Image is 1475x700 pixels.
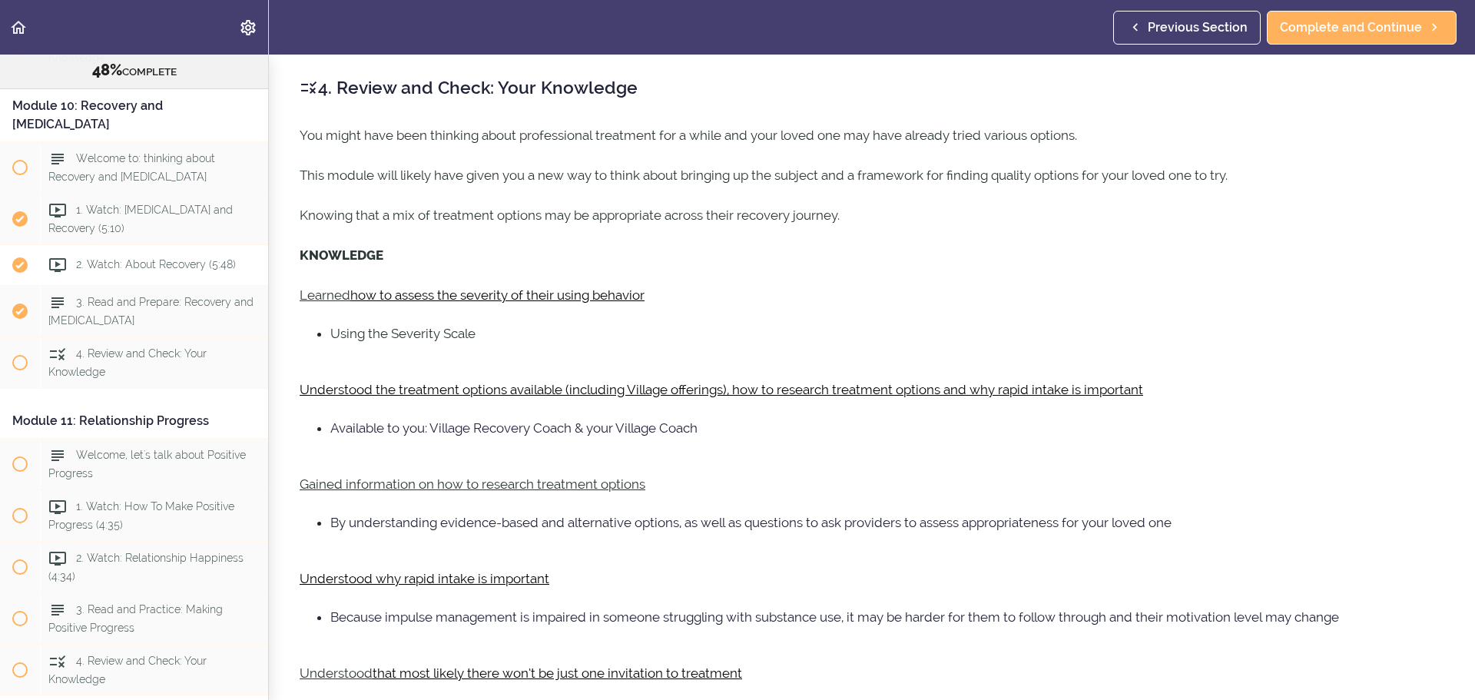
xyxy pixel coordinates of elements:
span: 3. Read and Practice: Making Positive Progress [48,603,223,633]
u: Gained information on how to research treatment options [300,476,645,492]
span: 2. Watch: About Recovery (5:48) [76,258,236,270]
span: 48% [92,61,122,79]
u: Learned [300,287,350,303]
u: Understood [300,665,373,681]
li: By understanding evidence-based and alternative options, as well as questions to ask providers to... [330,513,1444,532]
span: Knowing that a mix of treatment options may be appropriate across their recovery journey. [300,207,840,223]
span: 4. Review and Check: Your Knowledge [48,655,207,685]
li: Available to you: Village Recovery Coach & your Village Coach [330,418,1444,438]
span: Welcome to: thinking about Recovery and [MEDICAL_DATA] [48,152,215,182]
svg: Settings Menu [239,18,257,37]
span: This module will likely have given you a new way to think about bringing up the subject and a fra... [300,168,1228,183]
span: Previous Section [1148,18,1248,37]
a: Previous Section [1113,11,1261,45]
span: 4. Review and Check: Your Knowledge [48,347,207,377]
span: 1. Watch: How To Make Positive Progress (4:35) [48,500,234,530]
svg: Back to course curriculum [9,18,28,37]
span: You might have been thinking about professional treatment for a while and your loved one may have... [300,128,1077,143]
h2: 4. Review and Check: Your Knowledge [300,75,1444,101]
span: Welcome, let's talk about Positive Progress [48,449,246,479]
div: COMPLETE [19,61,249,81]
span: 1. Watch: [MEDICAL_DATA] and Recovery (5:10) [48,204,233,234]
strong: KNOWLEDGE [300,247,383,263]
a: Complete and Continue [1267,11,1457,45]
u: Understood why rapid intake is important [300,571,549,586]
span: Using the Severity Scale [330,326,476,341]
u: how to assess the severity of their using behavior [350,287,645,303]
span: 2. Watch: Relationship Happiness (4:34) [48,552,244,582]
li: Because impulse management is impaired in someone struggling with substance use, it may be harder... [330,607,1444,627]
span: Complete and Continue [1280,18,1422,37]
u: Understood the treatment options available (including Village offerings), how to research treatme... [300,382,1143,397]
u: that most likely there won’t be just one invitation to treatment [373,665,742,681]
span: 3. Read and Prepare: Recovery and [MEDICAL_DATA] [48,296,254,326]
